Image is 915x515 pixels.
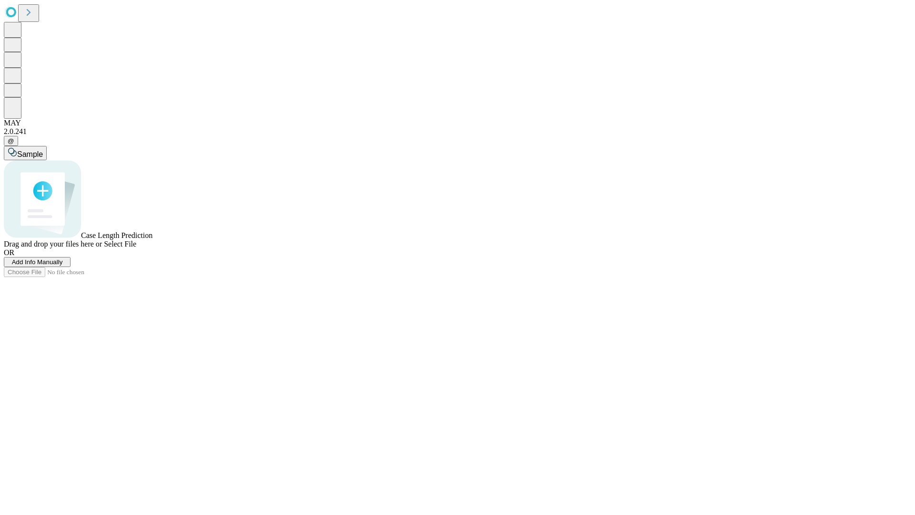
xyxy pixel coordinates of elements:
span: @ [8,137,14,144]
button: Sample [4,146,47,160]
span: Drag and drop your files here or [4,240,102,248]
button: Add Info Manually [4,257,71,267]
div: MAY [4,119,911,127]
span: Sample [17,150,43,158]
span: Select File [104,240,136,248]
span: Case Length Prediction [81,231,152,239]
span: Add Info Manually [12,258,63,266]
span: OR [4,248,14,257]
div: 2.0.241 [4,127,911,136]
button: @ [4,136,18,146]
